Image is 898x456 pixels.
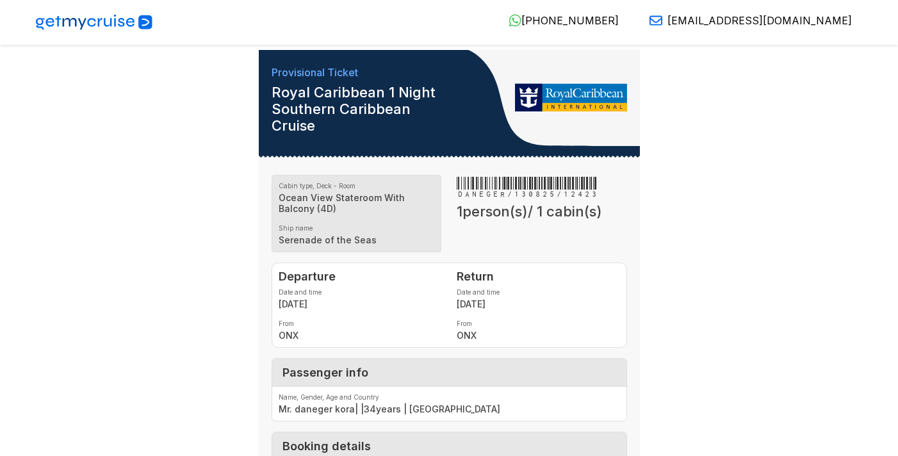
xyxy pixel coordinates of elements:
[498,14,619,27] a: [PHONE_NUMBER]
[272,359,626,387] div: Passenger info
[279,298,442,309] strong: [DATE]
[279,270,442,283] h4: Departure
[279,224,435,232] label: Ship name
[457,320,620,327] label: From
[279,403,620,414] strong: Mr. daneger kora | | 34 years | [GEOGRAPHIC_DATA]
[457,270,620,283] h4: Return
[639,14,852,27] a: [EMAIL_ADDRESS][DOMAIN_NAME]
[457,175,627,200] h3: DANEGER/130825/12423
[649,14,662,27] img: Email
[279,192,435,214] strong: Ocean View Stateroom With Balcony (4D)
[272,67,437,79] h6: Provisional Ticket
[272,84,437,134] h1: Royal Caribbean 1 Night Southern Caribbean Cruise
[279,393,620,401] label: Name, Gender, Age and Country
[279,330,442,341] strong: ONX
[279,182,435,190] label: Cabin type, Deck - Room
[457,203,602,220] span: 1 person(s)/ 1 cabin(s)
[279,320,442,327] label: From
[667,14,852,27] span: [EMAIL_ADDRESS][DOMAIN_NAME]
[279,288,442,296] label: Date and time
[521,14,619,27] span: [PHONE_NUMBER]
[279,234,435,245] strong: Serenade of the Seas
[457,288,620,296] label: Date and time
[509,14,521,27] img: WhatsApp
[457,330,620,341] strong: ONX
[457,298,620,309] strong: [DATE]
